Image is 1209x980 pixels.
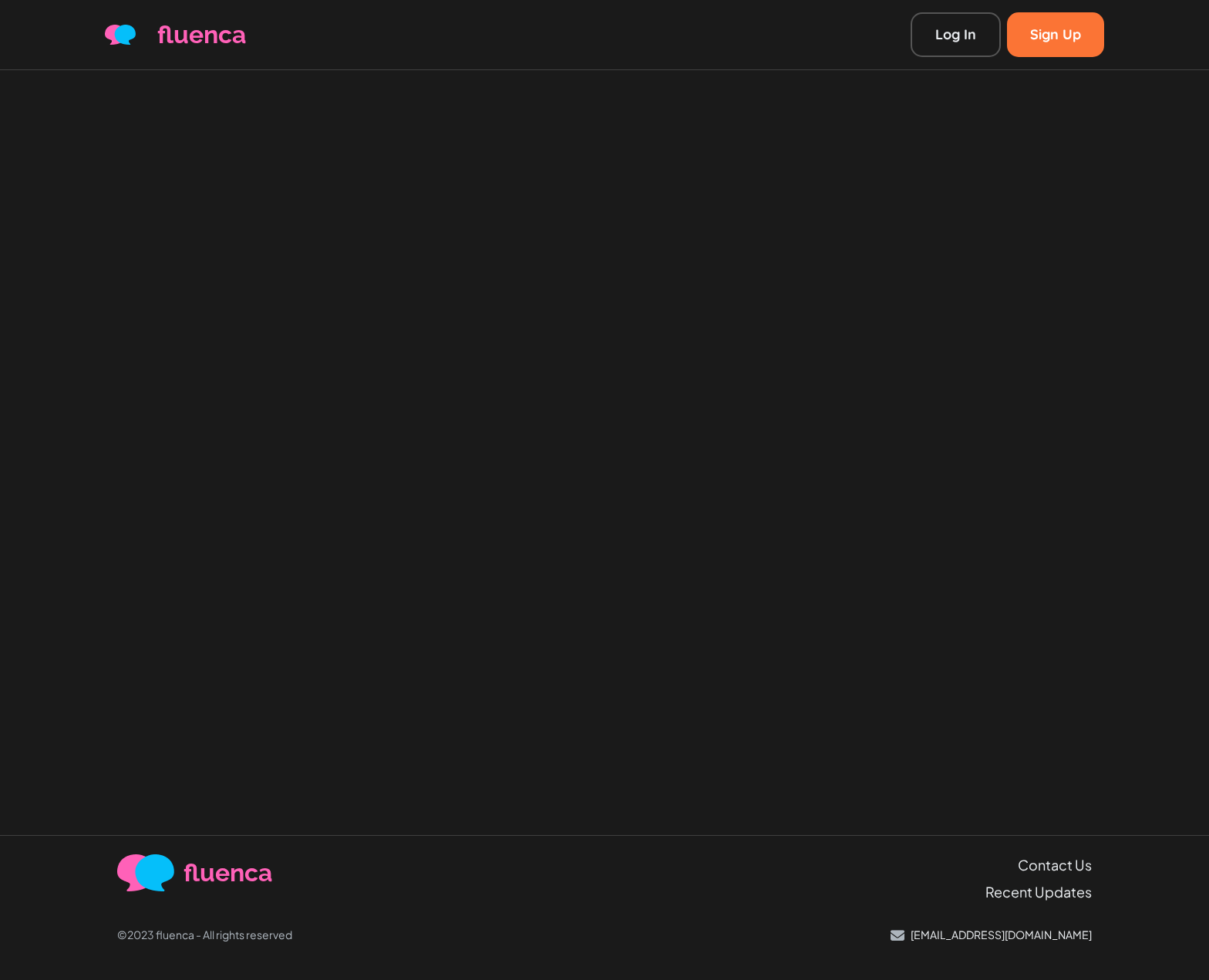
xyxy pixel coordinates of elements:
a: Contact Us [1018,854,1092,875]
p: [EMAIL_ADDRESS][DOMAIN_NAME] [911,927,1092,943]
iframe: Ybug feedback widget [1178,445,1209,536]
span: fluenca [184,854,272,891]
a: [EMAIL_ADDRESS][DOMAIN_NAME] [891,927,1092,943]
p: ©2023 fluenca - All rights reserved [117,927,292,943]
a: Log In [911,12,1001,57]
span: fluenca [157,16,246,53]
a: Recent Updates [985,881,1092,902]
a: Sign Up [1007,12,1104,57]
